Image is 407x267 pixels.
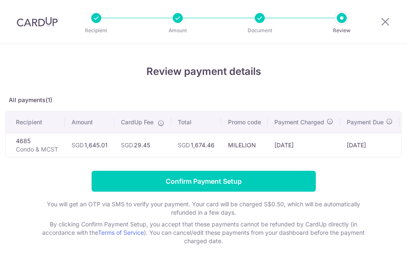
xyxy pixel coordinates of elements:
[221,111,268,133] th: Promo code
[171,133,221,157] td: 1,674.46
[16,145,58,154] p: Condo & MCST
[121,141,133,149] span: SGD
[17,17,58,27] img: CardUp
[347,118,384,126] span: Payment Due
[6,111,65,133] th: Recipient
[353,242,399,263] iframe: Opens a widget where you can find more information
[236,26,283,35] p: Document
[36,220,371,245] p: By clicking Confirm Payment Setup, you accept that these payments cannot be refunded by CardUp di...
[121,118,154,126] span: CardUp Fee
[154,26,201,35] p: Amount
[5,64,402,79] h4: Review payment details
[268,133,340,157] td: [DATE]
[5,96,402,104] p: All payments(1)
[65,133,114,157] td: 1,645.01
[171,111,221,133] th: Total
[114,133,171,157] td: 29.45
[36,200,371,217] p: You will get an OTP via SMS to verify your payment. Your card will be charged S$0.50, which will ...
[92,171,316,192] input: Confirm Payment Setup
[340,133,399,157] td: [DATE]
[318,26,365,35] p: Review
[6,133,65,157] td: 4685
[274,118,324,126] span: Payment Charged
[221,133,268,157] td: MILELION
[72,141,84,149] span: SGD
[65,111,114,133] th: Amount
[178,141,190,149] span: SGD
[98,229,144,236] a: Terms of Service
[73,26,120,35] p: Recipient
